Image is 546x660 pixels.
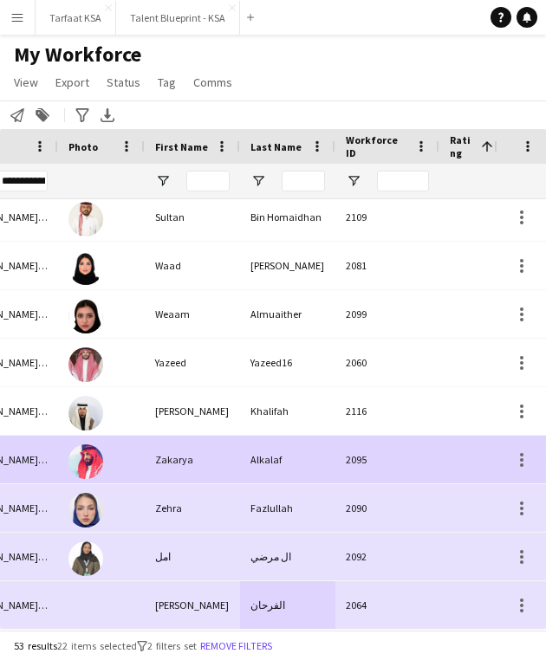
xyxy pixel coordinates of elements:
[49,71,96,94] a: Export
[145,484,240,532] div: Zehra
[57,639,137,652] span: 22 items selected
[68,202,103,236] img: Sultan Bin Homaidhan
[335,533,439,580] div: 2092
[7,71,45,94] a: View
[7,105,28,126] app-action-btn: Notify workforce
[145,387,240,435] div: [PERSON_NAME]
[250,173,266,189] button: Open Filter Menu
[147,639,197,652] span: 2 filters set
[145,339,240,386] div: Yazeed
[145,193,240,241] div: Sultan
[240,581,335,629] div: الفرحان
[240,533,335,580] div: ال مرضي
[197,637,276,656] button: Remove filters
[335,484,439,532] div: 2090
[145,290,240,338] div: Weaam
[14,42,141,68] span: My Workforce
[36,1,116,35] button: Tarfaat KSA
[145,436,240,483] div: Zakarya
[68,299,103,333] img: Weaam Almuaither
[240,193,335,241] div: Bin Homaidhan
[14,74,38,90] span: View
[186,171,230,191] input: First Name Filter Input
[55,74,89,90] span: Export
[250,140,302,153] span: Last Name
[145,581,240,629] div: [PERSON_NAME]
[145,533,240,580] div: امل
[68,493,103,527] img: Zehra Fazlullah
[377,171,429,191] input: Workforce ID Filter Input
[240,387,335,435] div: Khalifah
[72,105,93,126] app-action-btn: Advanced filters
[335,581,439,629] div: 2064
[145,242,240,289] div: Waad
[68,347,103,382] img: Yazeed Yazeed16
[346,173,361,189] button: Open Filter Menu
[186,71,239,94] a: Comms
[335,242,439,289] div: 2081
[68,541,103,576] img: امل ال مرضي
[240,290,335,338] div: Almuaither
[346,133,408,159] span: Workforce ID
[282,171,325,191] input: Last Name Filter Input
[335,436,439,483] div: 2095
[155,140,208,153] span: First Name
[158,74,176,90] span: Tag
[68,396,103,430] img: Yousef Khalifah
[335,290,439,338] div: 2099
[335,339,439,386] div: 2060
[450,133,474,159] span: Rating
[240,484,335,532] div: Fazlullah
[151,71,183,94] a: Tag
[335,387,439,435] div: 2116
[68,444,103,479] img: Zakarya Alkalaf
[97,105,118,126] app-action-btn: Export XLSX
[335,193,439,241] div: 2109
[32,105,53,126] app-action-btn: Add to tag
[240,339,335,386] div: Yazeed16
[240,436,335,483] div: Alkalaf
[68,140,98,153] span: Photo
[155,173,171,189] button: Open Filter Menu
[116,1,240,35] button: Talent Blueprint - KSA
[107,74,140,90] span: Status
[100,71,147,94] a: Status
[68,250,103,285] img: Waad Al Aboush
[193,74,232,90] span: Comms
[240,242,335,289] div: [PERSON_NAME]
